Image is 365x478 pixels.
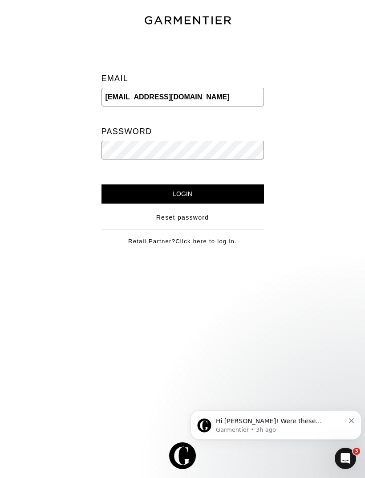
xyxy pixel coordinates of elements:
[156,213,209,222] a: Reset password
[169,442,196,469] img: g-602364139e5867ba59c769ce4266a9601a3871a1516a6a4c3533f4bc45e69684.svg
[101,184,264,204] input: Login
[187,392,365,454] iframe: Intercom notifications message
[143,15,232,26] img: garmentier-text-8466448e28d500cc52b900a8b1ac6a0b4c9bd52e9933ba870cc531a186b44329.png
[175,238,237,245] a: Click here to log in.
[335,448,356,469] iframe: Intercom live chat
[353,448,360,455] span: 3
[101,229,264,246] div: Retail Partner?
[101,69,129,88] label: Email
[101,123,152,141] label: Password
